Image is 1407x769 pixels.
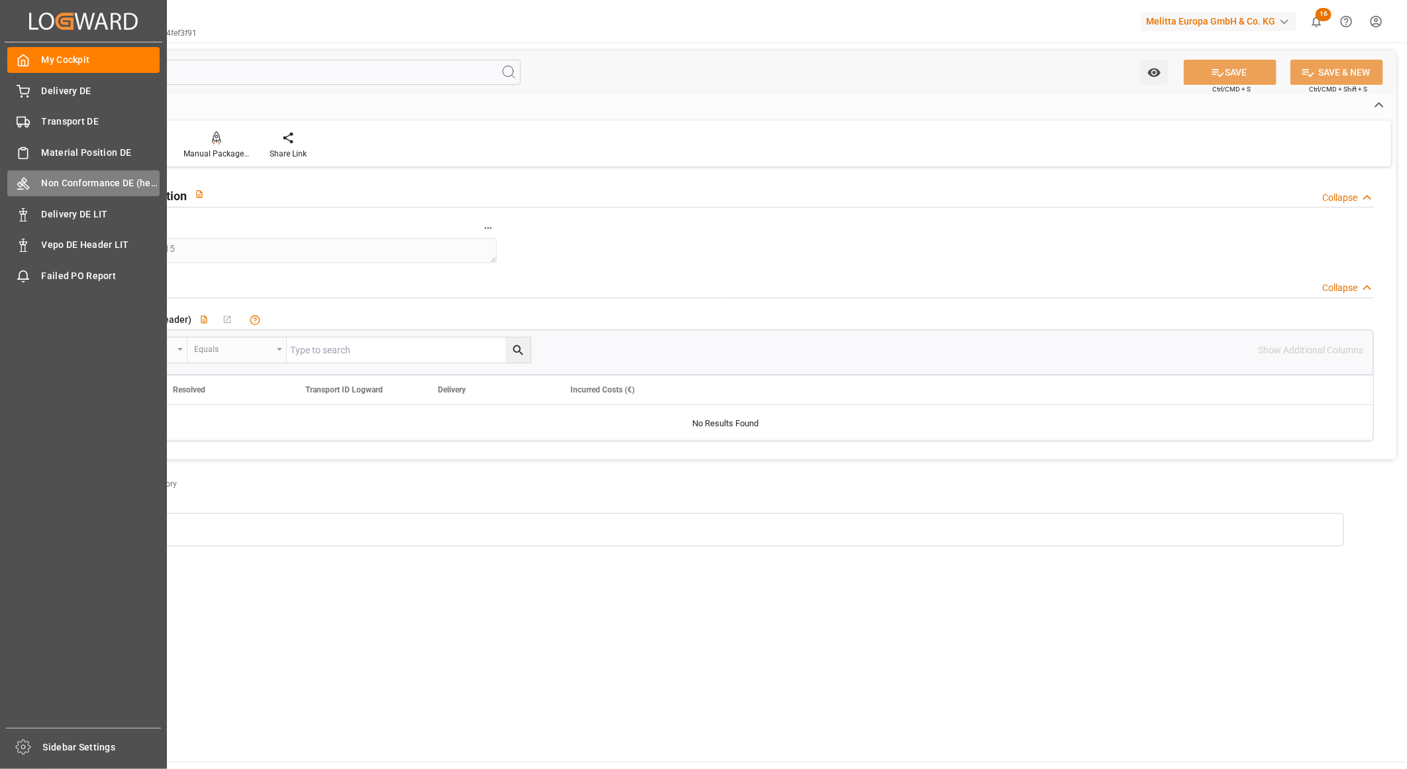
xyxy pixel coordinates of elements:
[42,238,160,252] span: Vepo DE Header LIT
[43,740,162,754] span: Sidebar Settings
[187,337,287,363] button: open menu
[1309,84,1367,94] span: Ctrl/CMD + Shift + S
[42,84,160,98] span: Delivery DE
[270,148,307,160] div: Share Link
[1290,60,1383,85] button: SAVE & NEW
[183,148,250,160] div: Manual Package TypeDetermination
[7,232,160,258] a: Vepo DE Header LIT
[42,146,160,160] span: Material Position DE
[1316,8,1331,21] span: 16
[42,176,160,190] span: Non Conformance DE (header)
[7,201,160,227] a: Delivery DE LIT
[1141,12,1296,31] div: Melitta Europa GmbH & Co. KG
[1302,7,1331,36] button: show 16 new notifications
[7,47,160,73] a: My Cockpit
[1322,191,1357,205] div: Collapse
[61,60,521,85] input: Search Fields
[7,263,160,288] a: Failed PO Report
[42,207,160,221] span: Delivery DE LIT
[1141,9,1302,34] button: Melitta Europa GmbH & Co. KG
[194,340,272,355] div: Equals
[505,337,531,363] button: search button
[42,269,160,283] span: Failed PO Report
[1331,7,1361,36] button: Help Center
[1141,60,1168,85] button: open menu
[480,219,497,237] button: Delivery Header Text
[305,385,383,394] span: Transport ID Logward
[287,337,531,363] input: Type to search
[1322,281,1357,295] div: Collapse
[42,115,160,129] span: Transport DE
[7,78,160,103] a: Delivery DE
[7,109,160,135] a: Transport DE
[42,53,160,67] span: My Cockpit
[1212,84,1251,94] span: Ctrl/CMD + S
[173,385,205,394] span: Resolved
[7,139,160,165] a: Material Position DE
[570,385,635,394] span: Incurred Costs (€)
[1184,60,1277,85] button: SAVE
[77,238,497,263] textarea: Lieferantennr.: M3515
[7,170,160,196] a: Non Conformance DE (header)
[438,385,466,394] span: Delivery
[187,182,212,207] button: View description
